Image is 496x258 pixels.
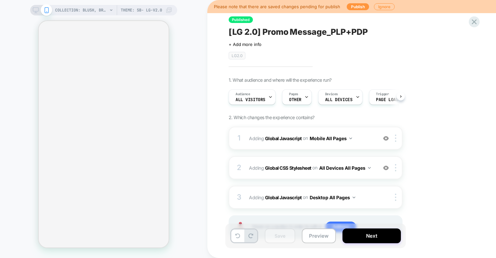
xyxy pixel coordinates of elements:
[265,228,295,243] button: Save
[395,135,396,142] img: close
[395,194,396,201] img: close
[325,97,352,102] span: ALL DEVICES
[310,193,355,202] button: Desktop All Pages
[302,228,336,243] button: Preview
[342,228,401,243] button: Next
[229,42,261,47] span: + Add more info
[236,161,242,174] div: 2
[376,97,398,102] span: Page Load
[383,165,389,171] img: crossed eye
[289,92,298,97] span: Pages
[265,194,302,200] b: Global Javascript
[376,92,389,97] span: Trigger
[383,136,389,141] img: crossed eye
[347,3,369,10] button: Publish
[236,191,242,204] div: 3
[349,138,352,139] img: down arrow
[312,163,317,172] span: on
[265,165,311,170] b: Global CSS Stylesheet
[249,193,374,202] span: Adding
[325,92,338,97] span: Devices
[229,27,368,37] span: [LG 2.0] Promo Message_PLP+PDP
[325,222,356,232] span: Add new
[229,77,331,83] span: 1. What audience and where will the experience run?
[303,193,308,201] span: on
[252,222,399,232] span: Hover on a section in order to edit or
[368,167,371,169] img: down arrow
[249,163,374,173] span: Adding
[236,132,242,145] div: 1
[319,163,371,173] button: All Devices All Pages
[310,134,352,143] button: Mobile All Pages
[249,134,374,143] span: Adding
[229,115,314,120] span: 2. Which changes the experience contains?
[229,16,253,23] span: Published
[374,3,395,10] button: Ignore
[289,97,301,102] span: OTHER
[395,164,396,171] img: close
[303,134,308,142] span: on
[353,197,355,198] img: down arrow
[121,5,162,15] span: Theme: SB- LG-v2.0
[265,135,302,141] b: Global Javascript
[229,52,245,59] span: LG2.0
[233,222,246,232] img: Joystick
[55,5,108,15] span: COLLECTION: Blush, Bronzer & Highlighter for Mature Skin (Category)
[236,97,265,102] span: All Visitors
[236,92,250,97] span: Audience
